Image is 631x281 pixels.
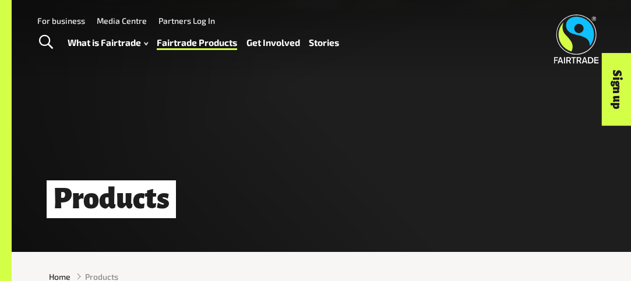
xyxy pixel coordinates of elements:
[554,15,598,63] img: Fairtrade Australia New Zealand logo
[31,28,60,57] a: Toggle Search
[97,16,147,26] a: Media Centre
[157,34,237,51] a: Fairtrade Products
[309,34,339,51] a: Stories
[47,180,176,218] h1: Products
[158,16,215,26] a: Partners Log In
[246,34,300,51] a: Get Involved
[37,16,85,26] a: For business
[68,34,148,51] a: What is Fairtrade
